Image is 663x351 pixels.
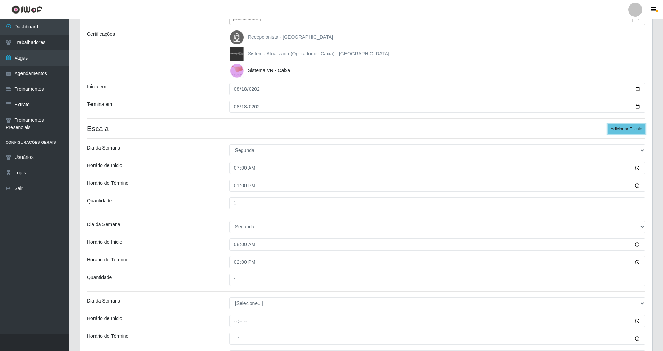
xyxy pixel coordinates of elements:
span: Sistema Atualizado (Operador de Caixa) - [GEOGRAPHIC_DATA] [248,51,389,56]
label: Quantidade [87,197,112,205]
span: Recepcionista - [GEOGRAPHIC_DATA] [248,34,333,40]
img: Recepcionista - Nova República [230,30,247,44]
label: Horário de Término [87,256,128,263]
label: Dia da Semana [87,221,120,228]
input: 00/00/0000 [229,83,645,95]
input: 00:00 [229,256,645,268]
input: 00/00/0000 [229,101,645,113]
input: 00:00 [229,333,645,345]
span: Sistema VR - Caixa [248,67,290,73]
button: Adicionar Escala [608,124,645,134]
label: Certificações [87,30,115,38]
label: Horário de Inicio [87,315,122,322]
label: Dia da Semana [87,297,120,305]
label: Inicia em [87,83,106,90]
input: 00:00 [229,315,645,327]
label: Horário de Término [87,180,128,187]
input: 00:00 [229,162,645,174]
label: Termina em [87,101,112,108]
label: Horário de Inicio [87,162,122,169]
label: Horário de Término [87,333,128,340]
input: Informe a quantidade... [229,197,645,209]
label: Dia da Semana [87,144,120,152]
input: 00:00 [229,180,645,192]
img: CoreUI Logo [11,5,42,14]
label: Quantidade [87,274,112,281]
label: Horário de Inicio [87,238,122,246]
img: Sistema VR - Caixa [230,64,247,78]
img: Sistema Atualizado (Operador de Caixa) - Nova Republica [230,47,247,61]
input: 00:00 [229,238,645,251]
input: Informe a quantidade... [229,274,645,286]
h4: Escala [87,124,645,133]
